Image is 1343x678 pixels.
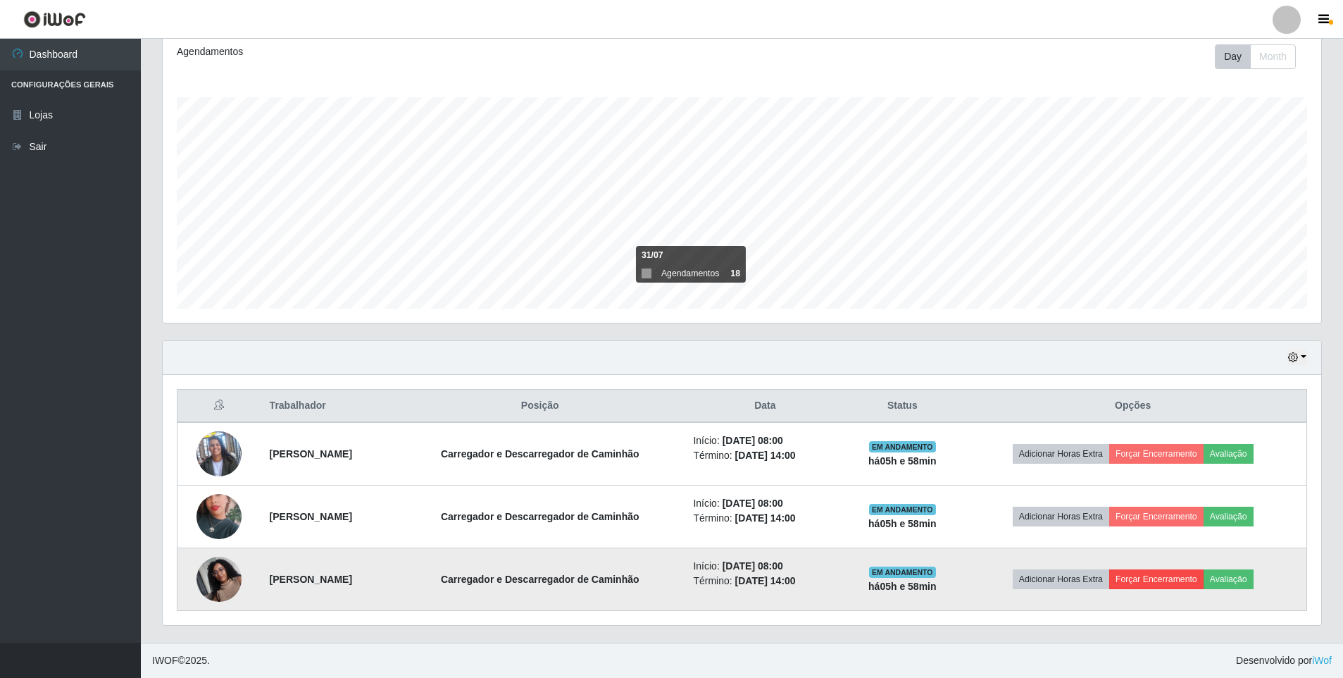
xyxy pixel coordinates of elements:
[1215,44,1296,69] div: First group
[685,390,845,423] th: Data
[693,496,837,511] li: Início:
[868,518,937,529] strong: há 05 h e 58 min
[395,390,685,423] th: Posição
[1204,569,1254,589] button: Avaliação
[723,560,783,572] time: [DATE] 08:00
[1204,444,1254,464] button: Avaliação
[270,511,352,522] strong: [PERSON_NAME]
[735,512,796,524] time: [DATE] 14:00
[723,435,783,446] time: [DATE] 08:00
[845,390,959,423] th: Status
[869,567,936,578] span: EM ANDAMENTO
[270,448,352,460] strong: [PERSON_NAME]
[196,414,242,494] img: 1753373810898.jpeg
[23,11,86,28] img: CoreUI Logo
[868,455,937,467] strong: há 05 h e 58 min
[152,653,210,668] span: © 2025 .
[869,441,936,452] span: EM ANDAMENTO
[1109,569,1204,589] button: Forçar Encerramento
[441,574,639,585] strong: Carregador e Descarregador de Caminhão
[869,504,936,515] span: EM ANDAMENTO
[693,448,837,463] li: Término:
[1250,44,1296,69] button: Month
[723,498,783,509] time: [DATE] 08:00
[959,390,1306,423] th: Opções
[270,574,352,585] strong: [PERSON_NAME]
[177,44,635,59] div: Agendamentos
[868,581,937,592] strong: há 05 h e 58 min
[693,574,837,588] li: Término:
[1215,44,1251,69] button: Day
[1013,569,1109,589] button: Adicionar Horas Extra
[196,549,242,609] img: 1756468586234.jpeg
[1013,507,1109,526] button: Adicionar Horas Extra
[441,448,639,460] strong: Carregador e Descarregador de Caminhão
[152,655,178,666] span: IWOF
[441,511,639,522] strong: Carregador e Descarregador de Caminhão
[196,476,242,557] img: 1753373599066.jpeg
[693,559,837,574] li: Início:
[1215,44,1307,69] div: Toolbar with button groups
[693,433,837,448] li: Início:
[1312,655,1332,666] a: iWof
[1109,444,1204,464] button: Forçar Encerramento
[735,450,796,461] time: [DATE] 14:00
[1236,653,1332,668] span: Desenvolvido por
[1109,507,1204,526] button: Forçar Encerramento
[1204,507,1254,526] button: Avaliação
[261,390,395,423] th: Trabalhador
[1013,444,1109,464] button: Adicionar Horas Extra
[735,575,796,586] time: [DATE] 14:00
[693,511,837,526] li: Término:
